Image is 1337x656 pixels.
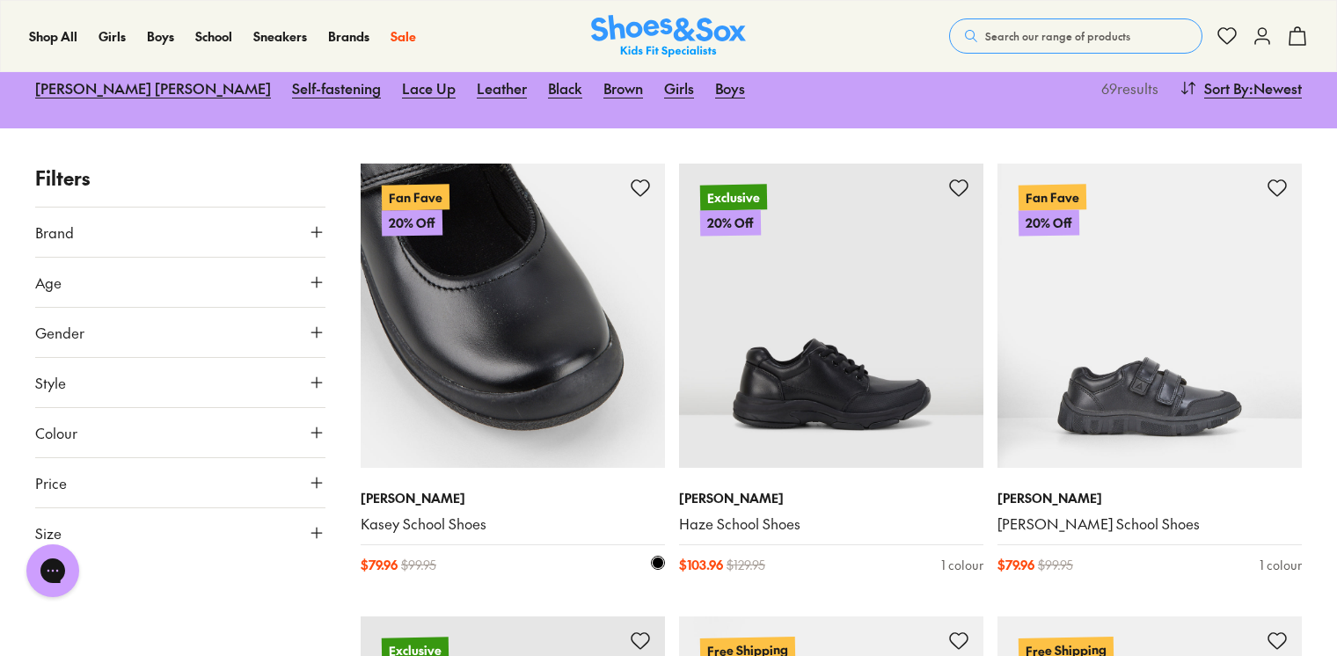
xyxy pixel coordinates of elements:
[997,164,1302,468] a: Fan Fave20% Off
[29,27,77,45] span: Shop All
[1260,556,1302,574] div: 1 colour
[679,489,983,507] p: [PERSON_NAME]
[253,27,307,45] span: Sneakers
[603,69,643,107] a: Brown
[35,164,325,193] p: Filters
[391,27,416,46] a: Sale
[591,15,746,58] a: Shoes & Sox
[949,18,1202,54] button: Search our range of products
[35,322,84,343] span: Gender
[35,258,325,307] button: Age
[253,27,307,46] a: Sneakers
[700,184,767,210] p: Exclusive
[35,372,66,393] span: Style
[35,358,325,407] button: Style
[715,69,745,107] a: Boys
[147,27,174,46] a: Boys
[35,408,325,457] button: Colour
[35,422,77,443] span: Colour
[99,27,126,45] span: Girls
[328,27,369,46] a: Brands
[1019,209,1079,236] p: 20% Off
[548,69,582,107] a: Black
[147,27,174,45] span: Boys
[195,27,232,46] a: School
[361,164,665,468] a: Fan Fave20% Off
[361,489,665,507] p: [PERSON_NAME]
[35,458,325,507] button: Price
[195,27,232,45] span: School
[700,209,761,236] p: 20% Off
[35,308,325,357] button: Gender
[997,514,1302,534] a: [PERSON_NAME] School Shoes
[35,222,74,243] span: Brand
[1038,556,1073,574] span: $ 99.95
[382,185,449,210] p: Fan Fave
[997,489,1302,507] p: [PERSON_NAME]
[679,556,723,574] span: $ 103.96
[35,208,325,257] button: Brand
[1094,77,1158,98] p: 69 results
[985,28,1130,44] span: Search our range of products
[382,210,442,236] p: 20% Off
[679,164,983,468] a: Exclusive20% Off
[391,27,416,45] span: Sale
[99,27,126,46] a: Girls
[361,514,665,534] a: Kasey School Shoes
[35,522,62,543] span: Size
[35,508,325,558] button: Size
[477,69,527,107] a: Leather
[35,69,271,107] a: [PERSON_NAME] [PERSON_NAME]
[591,15,746,58] img: SNS_Logo_Responsive.svg
[1204,77,1249,98] span: Sort By
[35,272,62,293] span: Age
[1249,77,1302,98] span: : Newest
[997,556,1034,574] span: $ 79.96
[664,69,694,107] a: Girls
[29,27,77,46] a: Shop All
[679,514,983,534] a: Haze School Shoes
[941,556,983,574] div: 1 colour
[727,556,765,574] span: $ 129.95
[402,69,456,107] a: Lace Up
[18,538,88,603] iframe: Gorgias live chat messenger
[328,27,369,45] span: Brands
[361,556,398,574] span: $ 79.96
[35,472,67,493] span: Price
[401,556,436,574] span: $ 99.95
[292,69,381,107] a: Self-fastening
[1019,184,1086,210] p: Fan Fave
[1180,69,1302,107] button: Sort By:Newest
